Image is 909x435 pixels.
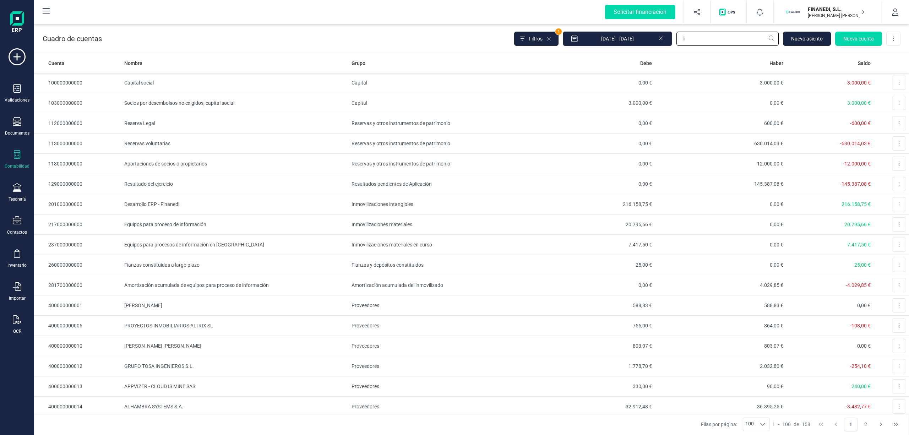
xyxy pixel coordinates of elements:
[349,376,523,397] td: Proveedores
[840,181,871,187] span: -145.387,08 €
[352,60,365,67] span: Grupo
[34,275,121,295] td: 281700000000
[605,5,675,19] div: Solicitar financiación
[34,235,121,255] td: 237000000000
[655,113,786,134] td: 600,00 €
[121,93,349,113] td: Socios por desembolsos no exigidos, capital social
[349,235,523,255] td: Inmovilizaciones materiales en curso
[655,336,786,356] td: 803,07 €
[349,214,523,235] td: Inmovilizaciones materiales
[43,34,102,44] p: Cuadro de cuentas
[349,255,523,275] td: Fianzas y depósitos constituidos
[34,316,121,336] td: 400000000006
[121,154,349,174] td: Aportaciones de socios o propietarios
[34,134,121,154] td: 113000000000
[349,356,523,376] td: Proveedores
[857,303,871,308] span: 0,00 €
[121,255,349,275] td: Fianzas constituidas a largo plazo
[349,174,523,194] td: Resultados pendientes de Aplicación
[743,418,756,431] span: 100
[835,32,882,46] button: Nueva cuenta
[5,130,29,136] div: Documentos
[851,384,871,389] span: 240,00 €
[889,418,903,431] button: Last Page
[34,397,121,417] td: 400000000014
[34,154,121,174] td: 118000000000
[808,13,865,18] p: [PERSON_NAME] [PERSON_NAME]
[34,376,121,397] td: 400000000013
[791,35,823,42] span: Nuevo asiento
[34,336,121,356] td: 400000000010
[640,60,652,67] span: Debe
[715,1,742,23] button: Logo de OPS
[844,222,871,227] span: 20.795,66 €
[814,418,828,431] button: First Page
[655,73,786,93] td: 3.000,00 €
[524,275,655,295] td: 0,00 €
[655,174,786,194] td: 145.387,08 €
[349,154,523,174] td: Reservas y otros instrumentos de patrimonio
[655,214,786,235] td: 0,00 €
[808,6,865,13] p: FINANEDI, S.L.
[655,316,786,336] td: 864,00 €
[655,376,786,397] td: 90,00 €
[349,73,523,93] td: Capital
[783,32,831,46] button: Nuevo asiento
[124,60,142,67] span: Nombre
[349,336,523,356] td: Proveedores
[846,404,871,409] span: -3.482,77 €
[34,93,121,113] td: 103000000000
[34,113,121,134] td: 112000000000
[529,35,543,42] span: Filtros
[829,418,843,431] button: Previous Page
[555,28,562,35] span: 1
[524,356,655,376] td: 1.778,70 €
[524,235,655,255] td: 7.417,50 €
[121,214,349,235] td: Equipos para proceso de información
[524,255,655,275] td: 25,00 €
[121,134,349,154] td: Reservas voluntarias
[349,194,523,214] td: Inmovilizaciones intangibles
[34,356,121,376] td: 400000000012
[676,32,779,46] input: Buscar
[34,255,121,275] td: 260000000000
[524,113,655,134] td: 0,00 €
[874,418,888,431] button: Next Page
[772,421,810,428] div: -
[9,295,26,301] div: Importar
[859,418,872,431] button: Page 2
[349,397,523,417] td: Proveedores
[5,163,29,169] div: Contabilidad
[840,141,871,146] span: -630.014,03 €
[121,275,349,295] td: Amortización acumulada de equipos para proceso de información
[655,194,786,214] td: 0,00 €
[655,154,786,174] td: 12.000,00 €
[843,35,874,42] span: Nueva cuenta
[854,262,871,268] span: 25,00 €
[121,336,349,356] td: [PERSON_NAME] [PERSON_NAME]
[847,242,871,248] span: 7.417,50 €
[9,196,26,202] div: Tesorería
[655,397,786,417] td: 36.395,25 €
[655,235,786,255] td: 0,00 €
[121,376,349,397] td: APPVIZER - CLOUD IS MINE SAS
[794,421,799,428] span: de
[349,275,523,295] td: Amortización acumulada del inmovilizado
[524,376,655,397] td: 330,00 €
[655,134,786,154] td: 630.014,03 €
[655,275,786,295] td: 4.029,85 €
[655,356,786,376] td: 2.032,80 €
[846,80,871,86] span: -3.000,00 €
[349,295,523,316] td: Proveedores
[34,194,121,214] td: 201000000000
[10,11,24,34] img: Logo Finanedi
[524,134,655,154] td: 0,00 €
[121,73,349,93] td: Capital social
[719,9,738,16] img: Logo de OPS
[785,4,801,20] img: FI
[121,113,349,134] td: Reserva Legal
[121,174,349,194] td: Resultado del ejercicio
[843,161,871,167] span: -12.000,00 €
[34,73,121,93] td: 100000000000
[349,113,523,134] td: Reservas y otros instrumentos de patrimonio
